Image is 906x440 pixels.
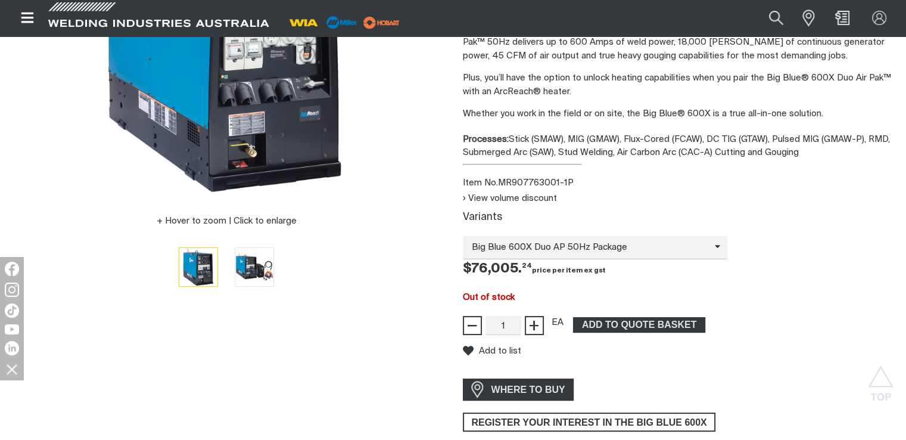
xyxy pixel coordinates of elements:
button: Go to slide 2 [235,247,274,287]
p: Whether you work in the field or on site, the Big Blue® 600X is a true all-in-one solution. [463,107,897,121]
span: $76,005. [463,262,606,275]
span: − [466,315,478,336]
img: miller [360,14,403,32]
img: Big Blue 600X Duo Air Pak 50Hz ArcReach [235,248,273,286]
img: Instagram [5,283,19,297]
button: Add to list [463,345,521,356]
img: TikTok [5,303,19,318]
a: miller [360,18,403,27]
button: Search products [756,5,796,32]
a: WHERE TO BUY [463,379,574,401]
button: Hover to zoom | Click to enlarge [150,214,304,228]
a: Shopping cart (0 product(s)) [833,11,852,25]
button: View volume discount [463,193,557,203]
button: Scroll to top [867,365,894,392]
span: REGISTER YOUR INTEREST IN THE BIG BLUE 600X [464,413,715,432]
input: Product name or item number... [740,5,796,32]
button: Add Big Blue 600X Duo AP 50Hz Package to the shopping cart [573,317,705,333]
p: Offering the highest most powerful welding output at 50Hz, [PERSON_NAME] Big Blue® 600X Duo Air P... [463,23,897,63]
span: ADD TO QUOTE BASKET [574,317,704,333]
strong: Processes: [463,135,509,144]
img: LinkedIn [5,341,19,355]
span: + [528,315,540,336]
div: Stick (SMAW), MIG (GMAW), Flux-Cored (FCAW), DC TIG (GTAW), Pulsed MIG (GMAW-P), RMD, Submerged A... [463,133,897,160]
img: Big Blue 600X Duo Air Pak 50Hz ArcReach [179,248,217,286]
p: Plus, you’ll have the option to unlock heating capabilities when you pair the Big Blue® 600X Duo ... [463,72,897,98]
span: Out of stock [463,293,515,302]
sup: 24 [522,262,532,269]
label: Variants [463,212,502,222]
a: REGISTER YOUR INTEREST IN THE BIG BLUE 600X [463,413,716,432]
img: hide socials [2,359,22,379]
img: Facebook [5,262,19,276]
img: YouTube [5,324,19,334]
span: WHERE TO BUY [484,380,573,399]
button: Go to slide 1 [179,247,218,287]
div: Item No. MR907763001-1P [463,176,897,190]
div: EA [552,316,563,330]
span: Big Blue 600X Duo AP 50Hz Package [463,241,715,255]
span: Add to list [479,346,521,356]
